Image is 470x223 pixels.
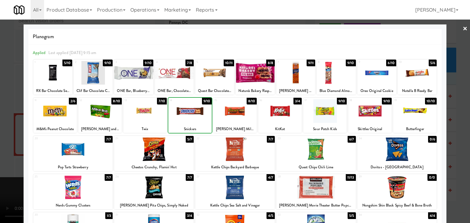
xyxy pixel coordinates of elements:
div: KitKat [258,125,302,133]
div: Butterfinger [393,125,437,133]
div: 128/10[PERSON_NAME] and [PERSON_NAME] Original [78,98,122,133]
div: 47/8ONE Bar, Chocolate Peanut Butter Cup [155,60,194,95]
div: 10/11 [224,60,234,66]
div: 4/5 [267,212,275,219]
img: Micromart [14,5,24,15]
div: 7/7 [267,136,275,143]
div: 22 [196,136,235,141]
div: 96/10Oreo Original Cookie [357,60,396,95]
div: 4/7 [267,174,275,181]
div: 9/10 [346,60,356,66]
div: 4/4 [428,212,437,219]
div: 8/8 [266,60,275,66]
div: 2/6 [69,98,77,104]
div: 15 [214,98,235,103]
div: 89/10Blue Diamond Almonds Smokehouse [317,60,356,95]
div: 179/10Sour Patch Kids [303,98,347,133]
div: 28 [278,174,316,179]
div: Doritos - [GEOGRAPHIC_DATA] [357,163,437,171]
div: Sour Patch Kids [303,125,347,133]
div: [PERSON_NAME] Milk Chocolate Peanut Butter [214,125,256,133]
div: [PERSON_NAME] and [PERSON_NAME] Original [78,125,122,133]
div: 236/7Quest Chips Chili Lime [276,136,356,171]
div: 189/10Skittles Original [348,98,392,133]
div: 207/7Pop Tarts Strawberry [33,136,113,171]
div: 6 [237,60,255,65]
div: 2 [75,60,93,65]
div: 13 [125,98,145,103]
div: 14 [170,98,190,103]
div: 12 [80,98,100,103]
div: 21 [115,136,154,141]
div: 27 [196,174,235,179]
div: Oreo Original Cookie [357,87,396,95]
div: 3 [115,60,134,65]
div: 137/10Twix [123,98,167,133]
div: 9/10 [382,98,392,104]
div: 23 [278,136,316,141]
div: 7/8 [185,60,194,66]
div: 112/6M&M's Peanut Chocolate [33,98,77,133]
div: 240/6Doritos - [GEOGRAPHIC_DATA] [357,136,437,171]
div: [PERSON_NAME] Toast Chee Peanut Butter [277,87,314,95]
div: [PERSON_NAME] Toast Chee Peanut Butter [276,87,315,95]
div: 9/11 [307,60,315,66]
div: 1 [35,60,53,65]
div: 20 [35,136,73,141]
div: Oreo Original Cookie [358,87,395,95]
div: 0/6 [428,136,437,143]
div: Blue Diamond Almonds Smokehouse [317,87,356,95]
div: 274/7Kettle Chips Sea Salt and Vinegar [195,174,275,209]
div: 257/7Nerds Gummy Clusters [33,174,113,209]
div: [PERSON_NAME] and [PERSON_NAME] Original [79,125,121,133]
div: 5/5 [348,212,356,219]
div: 9 [359,60,377,65]
div: [PERSON_NAME] Pita Chips, Simply Naked [114,202,194,209]
div: Kettle Chips Sea Salt and Vinegar [196,202,274,209]
div: 31 [115,212,154,218]
div: 163/4KitKat [258,98,302,133]
div: 158/10[PERSON_NAME] Milk Chocolate Peanut Butter [213,98,257,133]
span: Last applied [DATE] 9:15 am [48,50,96,56]
div: Kettle Chips Backyard Barbeque [196,163,274,171]
div: 8/10 [247,98,257,104]
div: 5/6 [429,60,437,66]
div: 3/4 [293,98,302,104]
div: 9/10 [202,98,212,104]
div: Clif Bar Chocolate Chip [75,87,112,95]
div: ONE Bar, Blueberry Cobbler [115,87,152,95]
div: Cheetos Crunchy, Flamin' Hot [115,163,193,171]
div: Nutella B Ready Bar [399,87,436,95]
div: 39/10ONE Bar, Blueberry Cobbler [114,60,153,95]
div: 9/10 [103,60,113,66]
div: 9/10 [143,60,153,66]
div: [PERSON_NAME] Movie Theater Butter Popcorn [276,202,356,209]
div: 7/7 [186,174,194,181]
div: 8/10 [111,98,121,104]
div: 33 [278,212,316,218]
div: KitKat [259,125,301,133]
div: 1/3 [105,212,113,219]
div: 1910/10Butterfinger [393,98,437,133]
div: ONE Bar, Chocolate Peanut Butter Cup [156,87,193,95]
div: 29/10Clif Bar Chocolate Chip [74,60,113,95]
div: Snickers [168,125,212,133]
div: Quest Chips Chili Lime [276,163,356,171]
span: Planogram [33,32,437,41]
div: Twix [123,125,167,133]
div: 6/7 [348,136,356,143]
div: Nature's Bakery Raspberry Fig Bar [236,87,274,95]
div: 105/6Nutella B Ready Bar [398,60,437,95]
div: Blue Diamond Almonds Smokehouse [318,87,355,95]
div: 9/10 [337,98,347,104]
div: Clif Bar Chocolate Chip [74,87,113,95]
div: Butterfinger [394,125,436,133]
div: Kettle Chips Sea Salt and Vinegar [195,202,275,209]
div: 149/10Snickers [168,98,212,133]
div: 227/7Kettle Chips Backyard Barbeque [195,136,275,171]
div: 8 [318,60,336,65]
div: 32 [196,212,235,218]
div: Nerds Gummy Clusters [33,202,113,209]
div: Quest Bar Chocolate Chip Cookie Dough [196,87,233,95]
div: 10 [399,60,417,65]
